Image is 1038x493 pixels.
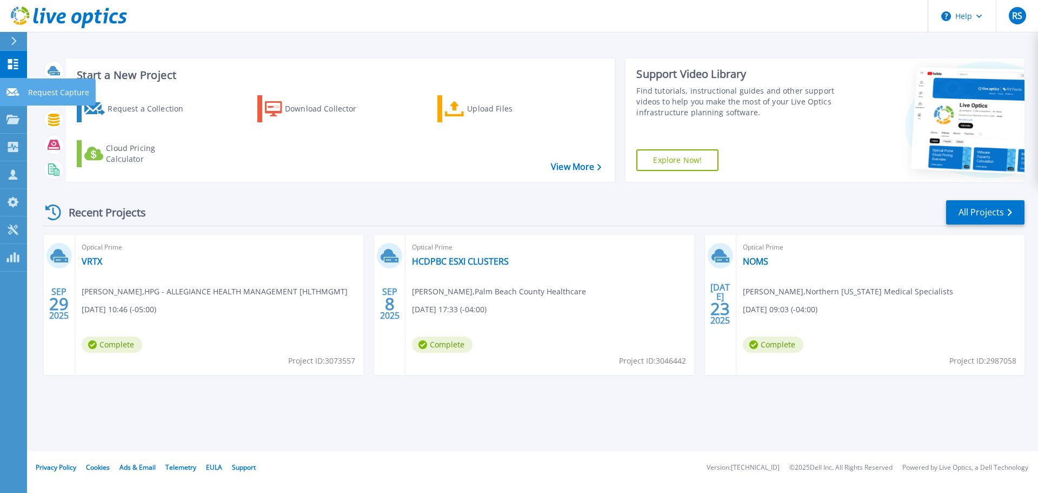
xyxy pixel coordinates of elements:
[257,95,378,122] a: Download Collector
[385,299,395,308] span: 8
[82,286,348,298] span: [PERSON_NAME] , HPG - ALLEGIANCE HEALTH MANAGEMENT [HLTHMGMT]
[946,200,1024,225] a: All Projects
[412,337,473,353] span: Complete
[82,304,156,315] span: [DATE] 10:46 (-05:00)
[412,286,586,298] span: [PERSON_NAME] , Palm Beach County Healthcare
[106,143,192,165] div: Cloud Pricing Calculator
[28,78,89,107] p: Request Capture
[36,463,76,472] a: Privacy Policy
[42,199,161,226] div: Recent Projects
[82,241,357,253] span: Optical Prime
[710,304,730,313] span: 23
[285,98,371,120] div: Download Collector
[743,304,817,315] span: [DATE] 09:03 (-04:00)
[77,95,197,122] a: Request a Collection
[49,299,69,308] span: 29
[743,286,953,298] span: [PERSON_NAME] , Northern [US_STATE] Medical Specialists
[119,463,156,472] a: Ads & Email
[743,241,1018,253] span: Optical Prime
[949,355,1016,367] span: Project ID: 2987058
[636,149,718,171] a: Explore Now!
[412,256,509,267] a: HCDPBC ESXI CLUSTERS
[636,86,840,118] div: Find tutorials, instructional guides and other support videos to help you make the most of your L...
[551,162,601,172] a: View More
[82,337,142,353] span: Complete
[82,256,102,267] a: VRTX
[789,464,893,471] li: © 2025 Dell Inc. All Rights Reserved
[1012,11,1022,20] span: RS
[710,284,730,324] div: [DATE] 2025
[108,98,194,120] div: Request a Collection
[619,355,686,367] span: Project ID: 3046442
[707,464,780,471] li: Version: [TECHNICAL_ID]
[412,241,687,253] span: Optical Prime
[206,463,222,472] a: EULA
[232,463,256,472] a: Support
[288,355,355,367] span: Project ID: 3073557
[412,304,487,315] span: [DATE] 17:33 (-04:00)
[86,463,110,472] a: Cookies
[77,69,601,81] h3: Start a New Project
[165,463,196,472] a: Telemetry
[49,284,69,324] div: SEP 2025
[77,140,197,167] a: Cloud Pricing Calculator
[902,464,1028,471] li: Powered by Live Optics, a Dell Technology
[380,284,400,324] div: SEP 2025
[636,67,840,81] div: Support Video Library
[743,337,803,353] span: Complete
[437,95,558,122] a: Upload Files
[467,98,554,120] div: Upload Files
[743,256,768,267] a: NOMS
